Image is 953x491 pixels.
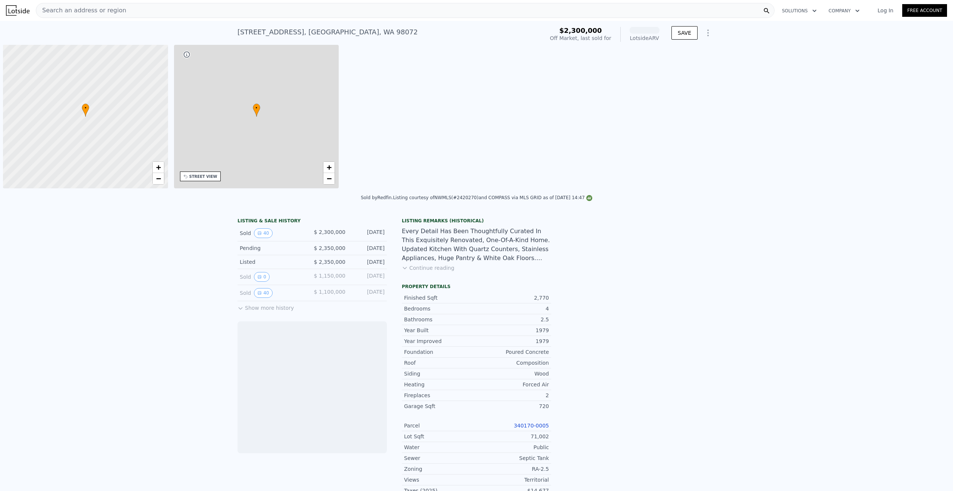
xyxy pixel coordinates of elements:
div: 1979 [476,337,549,345]
a: Zoom in [153,162,164,173]
div: [DATE] [351,244,385,252]
div: Garage Sqft [404,402,476,410]
div: 720 [476,402,549,410]
span: $2,300,000 [559,27,602,34]
span: $ 2,350,000 [314,259,345,265]
span: $ 2,350,000 [314,245,345,251]
div: STREET VIEW [189,174,217,179]
div: Year Improved [404,337,476,345]
div: Lot Sqft [404,433,476,440]
div: Zoning [404,465,476,473]
span: − [327,174,332,183]
div: Sewer [404,454,476,462]
div: Fireplaces [404,392,476,399]
div: Territorial [476,476,549,484]
div: 1979 [476,327,549,334]
a: Zoom out [323,173,335,184]
span: + [327,163,332,172]
div: Pending [240,244,306,252]
a: Zoom out [153,173,164,184]
a: Zoom in [323,162,335,173]
div: Parcel [404,422,476,429]
div: Property details [402,284,551,290]
div: Siding [404,370,476,377]
div: Wood [476,370,549,377]
div: Listing Remarks (Historical) [402,218,551,224]
div: Heating [404,381,476,388]
div: [DATE] [351,272,385,282]
img: NWMLS Logo [586,195,592,201]
span: $ 1,100,000 [314,289,345,295]
div: 71,002 [476,433,549,440]
div: 2 [476,392,549,399]
div: [STREET_ADDRESS] , [GEOGRAPHIC_DATA] , WA 98072 [238,27,418,37]
div: [DATE] [351,228,385,238]
div: Sold [240,288,306,298]
div: Year Built [404,327,476,334]
div: Off Market, last sold for [550,34,611,42]
div: [DATE] [351,288,385,298]
div: Bedrooms [404,305,476,312]
a: Log In [869,7,902,14]
div: Sold [240,272,306,282]
div: Listed [240,258,306,266]
div: Lotside ARV [630,34,659,42]
div: Bathrooms [404,316,476,323]
div: Finished Sqft [404,294,476,302]
div: Septic Tank [476,454,549,462]
div: Sold by Redfin . [361,195,393,200]
div: [DATE] [351,258,385,266]
img: Lotside [6,5,30,16]
button: View historical data [254,288,272,298]
div: Listing courtesy of NWMLS (#2420270) and COMPASS via MLS GRID as of [DATE] 14:47 [393,195,592,200]
div: Water [404,444,476,451]
span: $ 2,300,000 [314,229,345,235]
div: Every Detail Has Been Thoughtfully Curated In This Exquisitely Renovated, One-Of-A-Kind Home. Upd... [402,227,551,263]
div: RA-2.5 [476,465,549,473]
div: Poured Concrete [476,348,549,356]
button: Show more history [238,301,294,312]
div: 4 [476,305,549,312]
button: Solutions [776,4,823,18]
span: + [156,163,161,172]
button: View historical data [254,228,272,238]
span: • [253,105,260,111]
span: $ 1,150,000 [314,273,345,279]
div: 2,770 [476,294,549,302]
div: Roof [404,359,476,367]
span: • [82,105,89,111]
div: • [253,104,260,117]
button: Show Options [701,25,715,40]
div: Forced Air [476,381,549,388]
button: SAVE [671,26,698,40]
div: Foundation [404,348,476,356]
img: Lotside [629,448,653,472]
button: Continue reading [402,264,454,272]
div: LISTING & SALE HISTORY [238,218,387,225]
div: Public [476,444,549,451]
button: View historical data [254,272,270,282]
span: Search an address or region [36,6,126,15]
div: Composition [476,359,549,367]
a: Free Account [902,4,947,17]
button: Company [823,4,866,18]
span: − [156,174,161,183]
div: Views [404,476,476,484]
div: 2.5 [476,316,549,323]
div: Sold [240,228,306,238]
div: • [82,104,89,117]
a: 340170-0005 [514,423,549,429]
